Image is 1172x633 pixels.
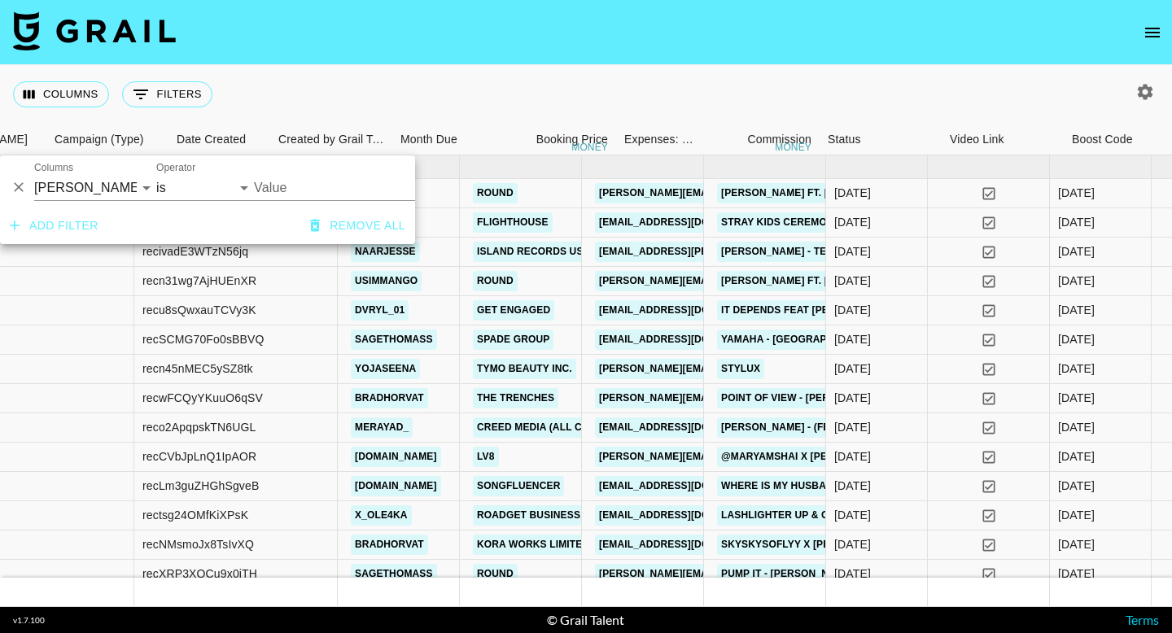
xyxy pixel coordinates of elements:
button: Select columns [13,81,109,107]
div: 9/9/2025 [834,448,871,465]
a: LV8 [473,447,499,467]
div: Sep '25 [1058,331,1095,347]
div: recXRP3XQCu9x0iTH [142,565,257,582]
a: sagethomass [351,564,437,584]
div: 4/9/2025 [834,214,871,230]
a: [PERSON_NAME] - Tears Dance break [717,242,928,262]
a: [PERSON_NAME][EMAIL_ADDRESS][DOMAIN_NAME] [595,388,860,408]
a: [PERSON_NAME][EMAIL_ADDRESS][DOMAIN_NAME] [595,271,860,291]
div: v 1.7.100 [13,615,45,626]
div: Commission [747,124,811,155]
div: © Grail Talent [547,612,624,628]
div: Sep '25 [1058,478,1095,494]
a: naarjesse [351,242,420,262]
div: money [571,142,608,152]
div: recn31wg7AjHUEnXR [142,273,256,289]
button: Add filter [3,211,105,241]
div: 2/9/2025 [834,507,871,523]
a: x_ole4ka [351,505,412,526]
a: bradhorvat [351,535,428,555]
button: Remove all [304,211,412,241]
div: Sep '25 [1058,565,1095,582]
div: Sep '25 [1058,214,1095,230]
div: money [775,142,811,152]
a: Round [473,271,518,291]
div: recSCMG70Fo0sBBVQ [142,331,265,347]
div: Sep '25 [1058,243,1095,260]
a: KORA WORKS LIMITED [473,535,593,555]
div: Sep '25 [1058,448,1095,465]
a: STYLUX [717,359,764,379]
a: It Depends feat [PERSON_NAME] [717,300,899,321]
a: Round [473,183,518,203]
div: Sep '25 [1058,419,1095,435]
a: [PERSON_NAME][EMAIL_ADDRESS][DOMAIN_NAME] [595,447,860,467]
div: Boost Code [1072,124,1133,155]
div: recLm3guZHGhSgveB [142,478,259,494]
a: [EMAIL_ADDRESS][PERSON_NAME][DOMAIN_NAME] [595,242,860,262]
div: Video Link [950,124,1004,155]
a: [DOMAIN_NAME] [351,476,441,496]
a: [PERSON_NAME] - (feat. [PERSON_NAME] & [PERSON_NAME] $ign) [717,417,1060,438]
a: TYMO BEAUTY INC. [473,359,576,379]
div: 4/9/2025 [834,390,871,406]
a: Island Records US [473,242,588,262]
label: Columns [34,161,73,175]
div: Expenses: Remove Commission? [624,124,694,155]
div: reco2ApqpskTN6UGL [142,419,256,435]
a: Yamaha - [GEOGRAPHIC_DATA] [717,330,883,350]
button: Show filters [122,81,212,107]
a: The Trenches [473,388,558,408]
div: Status [828,124,861,155]
div: Sep '25 [1058,360,1095,377]
a: [EMAIL_ADDRESS][DOMAIN_NAME] [595,535,777,555]
a: Round [473,564,518,584]
a: [EMAIL_ADDRESS][DOMAIN_NAME] [595,505,777,526]
a: Get Engaged [473,300,554,321]
div: Created by Grail Team [270,124,392,155]
div: 4/9/2025 [834,419,871,435]
div: Date Created [168,124,270,155]
a: [PERSON_NAME][EMAIL_ADDRESS][DOMAIN_NAME] [595,359,860,379]
a: yojaseena [351,359,420,379]
div: Sep '25 [1058,185,1095,201]
div: Campaign (Type) [46,124,168,155]
button: open drawer [1136,16,1169,49]
div: 4/9/2025 [834,273,871,289]
a: Flighthouse [473,212,553,233]
a: [EMAIL_ADDRESS][DOMAIN_NAME] [595,300,777,321]
div: Sep '25 [1058,302,1095,318]
a: [DOMAIN_NAME] [351,447,441,467]
a: dvryl_01 [351,300,409,321]
a: [PERSON_NAME][EMAIL_ADDRESS][DOMAIN_NAME] [595,564,860,584]
a: [EMAIL_ADDRESS][DOMAIN_NAME] [595,212,777,233]
a: Spade Group [473,330,553,350]
div: recu8sQwxauTCVy3K [142,302,256,318]
div: Video Link [942,124,1064,155]
a: [PERSON_NAME] ft. [PERSON_NAME] (Dancers Phase 2) - [PERSON_NAME] [717,183,1109,203]
div: Campaign (Type) [55,124,144,155]
div: Booking Price [536,124,608,155]
div: 4/9/2025 [834,243,871,260]
div: recNMsmoJx8TsIvXQ [142,536,254,552]
a: [EMAIL_ADDRESS][DOMAIN_NAME] [595,476,777,496]
div: Date Created [177,124,246,155]
div: 4/9/2025 [834,478,871,494]
div: Sep '25 [1058,390,1095,406]
div: 4/9/2025 [834,302,871,318]
div: Month Due [400,124,457,155]
label: Operator [156,161,195,175]
div: Status [820,124,942,155]
div: 2/9/2025 [834,360,871,377]
div: 3/9/2025 [834,565,871,582]
a: [EMAIL_ADDRESS][DOMAIN_NAME] [595,330,777,350]
a: sagethomass [351,330,437,350]
a: Roadget Business [DOMAIN_NAME]. [473,505,672,526]
img: Grail Talent [13,11,176,50]
a: Songfluencer [473,476,564,496]
div: 3/9/2025 [834,185,871,201]
a: Stray Kids CEREMONY [717,212,845,233]
div: Sep '25 [1058,273,1095,289]
div: recn45nMEC5ySZ8tk [142,360,253,377]
button: Delete [7,175,31,199]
